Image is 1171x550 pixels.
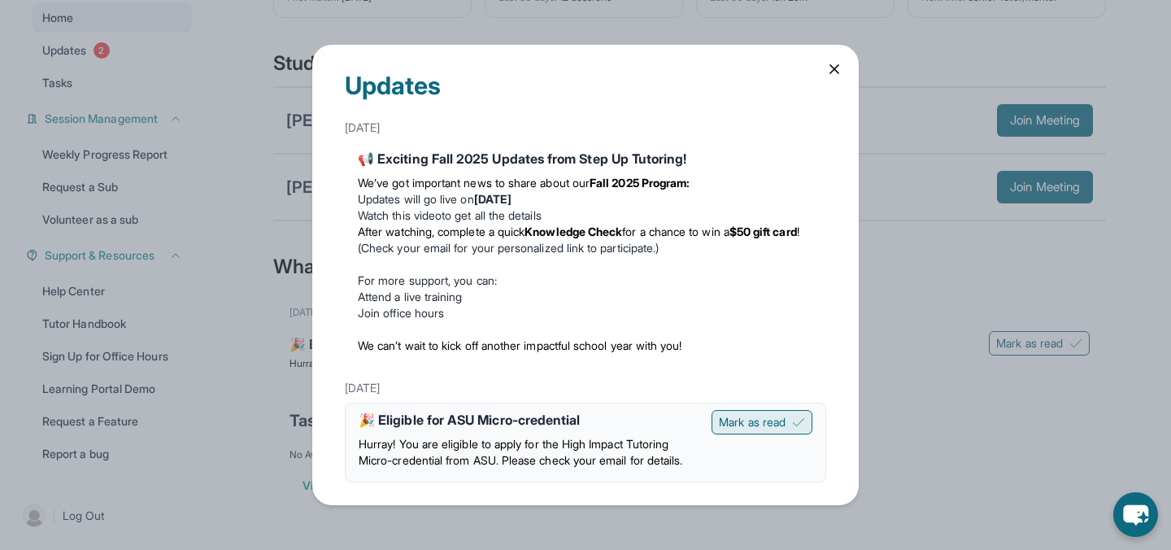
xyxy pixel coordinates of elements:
[359,437,682,467] span: Hurray! You are eligible to apply for the High Impact Tutoring Micro-credential from ASU. Please ...
[358,306,444,320] a: Join office hours
[358,208,442,222] a: Watch this video
[797,225,799,238] span: !
[1113,492,1158,537] button: chat-button
[525,225,622,238] strong: Knowledge Check
[358,224,813,256] li: (Check your email for your personalized link to participate.)
[358,338,682,352] span: We can’t wait to kick off another impactful school year with you!
[358,225,525,238] span: After watching, complete a quick
[712,410,812,434] button: Mark as read
[358,207,813,224] li: to get all the details
[590,176,690,190] strong: Fall 2025 Program:
[474,192,511,206] strong: [DATE]
[345,45,826,113] div: Updates
[358,149,813,168] div: 📢 Exciting Fall 2025 Updates from Step Up Tutoring!
[358,191,813,207] li: Updates will go live on
[359,410,699,430] div: 🎉 Eligible for ASU Micro-credential
[792,416,805,429] img: Mark as read
[345,373,826,403] div: [DATE]
[719,414,786,430] span: Mark as read
[358,290,463,303] a: Attend a live training
[622,225,729,238] span: for a chance to win a
[729,225,797,238] strong: $50 gift card
[358,273,813,289] p: For more support, you can:
[345,113,826,142] div: [DATE]
[358,176,590,190] span: We’ve got important news to share about our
